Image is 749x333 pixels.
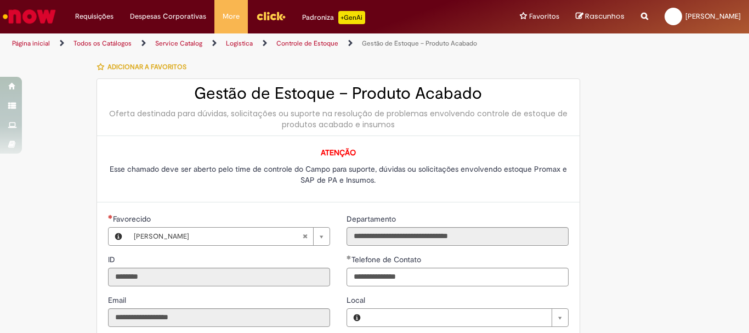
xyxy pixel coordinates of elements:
[108,108,569,130] div: Oferta destinada para dúvidas, solicitações ou suporte na resolução de problemas envolvendo contr...
[367,309,568,326] a: Limpar campo Local
[223,11,240,22] span: More
[113,214,153,224] span: Necessários - Favorecido
[529,11,559,22] span: Favoritos
[347,268,569,286] input: Telefone de Contato
[107,63,186,71] span: Adicionar a Favoritos
[108,254,117,265] label: Somente leitura - ID
[347,227,569,246] input: Departamento
[347,295,367,305] span: Local
[321,148,356,157] span: ATENÇÃO
[226,39,253,48] a: Logistica
[108,295,128,305] span: Somente leitura - Email
[75,11,114,22] span: Requisições
[12,39,50,48] a: Página inicial
[338,11,365,24] p: +GenAi
[109,228,128,245] button: Favorecido, Visualizar este registro Marcelo Jean Silveira De Barros
[108,308,330,327] input: Email
[73,39,132,48] a: Todos os Catálogos
[576,12,625,22] a: Rascunhos
[347,309,367,326] button: Local, Visualizar este registro
[256,8,286,24] img: click_logo_yellow_360x200.png
[1,5,58,27] img: ServiceNow
[362,39,477,48] a: Gestão de Estoque – Produto Acabado
[685,12,741,21] span: [PERSON_NAME]
[155,39,202,48] a: Service Catalog
[108,295,128,306] label: Somente leitura - Email
[276,39,338,48] a: Controle de Estoque
[134,228,302,245] span: [PERSON_NAME]
[347,213,398,224] label: Somente leitura - Departamento
[108,268,330,286] input: ID
[585,11,625,21] span: Rascunhos
[351,255,423,264] span: Telefone de Contato
[302,11,365,24] div: Padroniza
[347,214,398,224] span: Somente leitura - Departamento
[8,33,491,54] ul: Trilhas de página
[108,84,569,103] h2: Gestão de Estoque – Produto Acabado
[347,255,351,259] span: Obrigatório Preenchido
[297,228,313,245] abbr: Limpar campo Favorecido
[108,163,569,185] p: Esse chamado deve ser aberto pelo time de controle do Campo para suporte, dúvidas ou solicitações...
[128,228,330,245] a: [PERSON_NAME]Limpar campo Favorecido
[108,255,117,264] span: Somente leitura - ID
[97,55,192,78] button: Adicionar a Favoritos
[130,11,206,22] span: Despesas Corporativas
[108,215,113,219] span: Obrigatório Preenchido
